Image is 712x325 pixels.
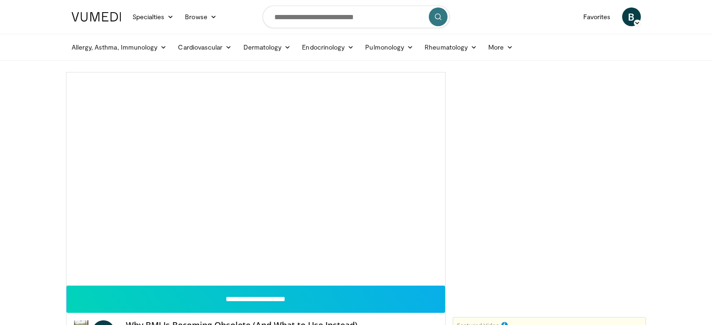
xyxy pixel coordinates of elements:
[179,7,222,26] a: Browse
[172,38,237,57] a: Cardiovascular
[238,38,297,57] a: Dermatology
[483,38,519,57] a: More
[72,12,121,22] img: VuMedi Logo
[296,38,360,57] a: Endocrinology
[66,72,446,286] video-js: Video Player
[127,7,180,26] a: Specialties
[622,7,641,26] a: B
[479,195,620,311] iframe: Advertisement
[419,38,483,57] a: Rheumatology
[66,38,173,57] a: Allergy, Asthma, Immunology
[360,38,419,57] a: Pulmonology
[479,72,620,189] iframe: Advertisement
[578,7,617,26] a: Favorites
[263,6,450,28] input: Search topics, interventions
